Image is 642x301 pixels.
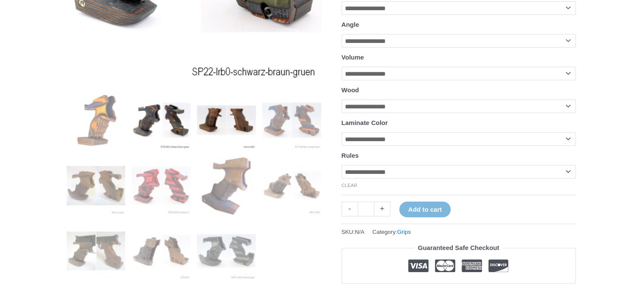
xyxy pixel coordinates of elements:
[197,221,256,281] img: Rink Grip for Sport Pistol - Image 11
[342,290,576,300] iframe: Customer reviews powered by Trustpilot
[372,227,411,237] span: Category:
[397,229,411,235] a: Grips
[342,86,359,94] label: Wood
[132,156,191,215] img: Rink Grip for Sport Pistol - Image 6
[342,227,364,237] span: SKU:
[197,91,256,150] img: Rink Grip for Sport Pistol - Image 3
[342,152,359,159] label: Rules
[342,119,388,126] label: Laminate Color
[262,91,321,150] img: Rink Grip for Sport Pistol - Image 4
[197,156,256,215] img: Rink Grip for Sport Pistol - Image 7
[132,221,191,281] img: Rink Grip for Sport Pistol - Image 10
[132,91,191,150] img: Rink Grip for Sport Pistol - Image 2
[262,156,321,215] img: Rink Sport Pistol Grip
[67,91,126,150] img: Rink Grip for Sport Pistol
[342,21,359,28] label: Angle
[399,202,451,217] button: Add to cart
[342,202,358,216] a: -
[342,183,358,188] a: Clear options
[355,229,364,235] span: N/A
[342,54,364,61] label: Volume
[415,242,503,254] legend: Guaranteed Safe Checkout
[67,221,126,281] img: Rink Grip for Sport Pistol - Image 9
[358,202,374,216] input: Product quantity
[67,156,126,215] img: Rink Grip for Sport Pistol - Image 5
[374,202,390,216] a: +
